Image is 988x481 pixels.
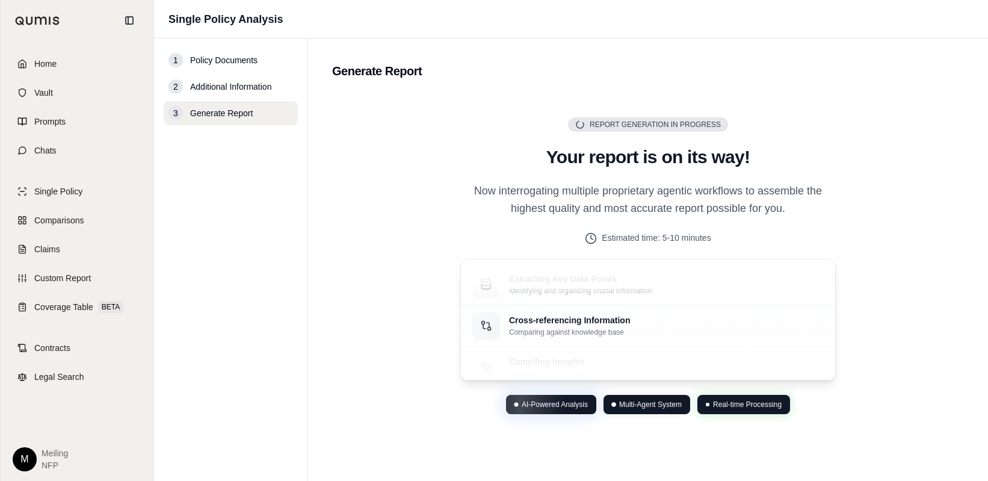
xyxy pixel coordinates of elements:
[8,335,146,361] a: Contracts
[190,81,271,93] span: Additional Information
[34,342,70,354] span: Contracts
[42,447,68,459] span: Meiling
[8,51,146,77] a: Home
[590,120,721,129] span: Report Generation in Progress
[509,273,652,285] p: Extracting Key Data Points
[8,207,146,234] a: Comparisons
[120,11,139,30] button: Collapse sidebar
[8,79,146,106] a: Vault
[8,178,146,205] a: Single Policy
[34,87,53,99] span: Vault
[34,243,60,255] span: Claims
[168,79,183,94] div: 2
[42,459,68,471] span: NFP
[190,54,258,66] span: Policy Documents
[15,16,60,25] img: Qumis Logo
[168,11,283,28] h1: Single Policy Analysis
[34,144,57,157] span: Chats
[34,116,66,128] span: Prompts
[34,371,84,383] span: Legal Search
[460,182,836,218] p: Now interrogating multiple proprietary agentic workflows to assemble the highest quality and most...
[8,236,146,262] a: Claims
[509,286,652,296] p: Identifying and organizing crucial information
[509,369,624,379] p: Creating your comprehensive report
[509,327,630,337] p: Comparing against knowledge base
[34,58,57,70] span: Home
[602,232,711,244] span: Estimated time: 5-10 minutes
[8,137,146,164] a: Chats
[509,314,630,326] p: Cross-referencing Information
[460,146,836,168] h2: Your report is on its way!
[713,400,782,409] span: Real-time Processing
[34,185,82,197] span: Single Policy
[168,53,183,67] div: 1
[619,400,682,409] span: Multi-Agent System
[34,301,93,313] span: Coverage Table
[332,63,964,79] h2: Generate Report
[190,107,253,119] span: Generate Report
[522,400,588,409] span: AI-Powered Analysis
[8,265,146,291] a: Custom Report
[34,214,84,226] span: Comparisons
[8,364,146,390] a: Legal Search
[98,301,123,313] span: BETA
[13,447,37,471] div: M
[509,356,624,368] p: Compiling Insights
[34,272,91,284] span: Custom Report
[8,108,146,135] a: Prompts
[8,294,146,320] a: Coverage TableBETA
[168,106,183,120] div: 3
